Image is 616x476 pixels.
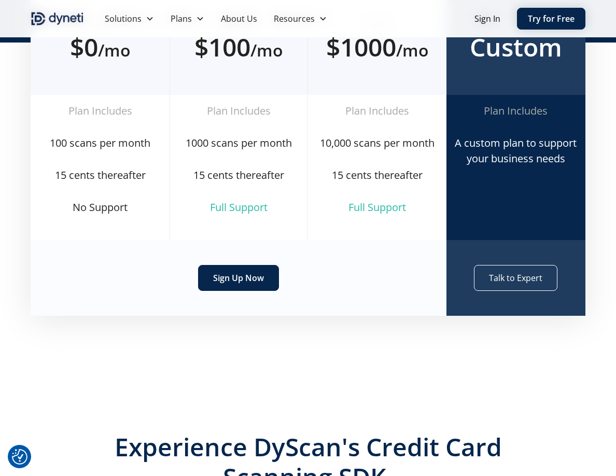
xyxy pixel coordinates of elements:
img: Dyneti indigo logo [31,10,83,27]
div: Solutions [96,8,162,29]
div: 100 scans per month [39,135,161,151]
span: /mo [396,39,429,61]
div: No Support [39,200,161,215]
div: Plan Includes [455,103,577,119]
h2: Custom [463,32,568,62]
a: Talk to Expert [474,265,557,291]
div: A custom plan to support your business needs [455,135,577,166]
div: Solutions [105,12,142,25]
div: Resources [274,12,315,25]
a: Try for Free [517,8,585,30]
div: 15 cents thereafter [316,167,438,183]
div: 15 cents thereafter [39,167,161,183]
div: 10,000 scans per month [316,135,438,151]
a: Sign In [474,12,500,25]
div: Plans [171,12,192,25]
h2: $0 [47,32,152,62]
h2: $100 [187,32,291,62]
img: Revisit consent button [12,449,27,465]
button: Consent Preferences [12,449,27,465]
div: 15 cents thereafter [178,167,299,183]
span: /mo [98,39,131,61]
span: /mo [250,39,283,61]
div: Plan Includes [39,103,161,119]
div: Full Support [178,200,299,215]
div: 1000 scans per month [178,135,299,151]
div: Plans [162,8,213,29]
a: home [31,10,83,27]
div: Plan Includes [316,103,438,119]
h2: $1000 [325,32,430,62]
div: Full Support [316,200,438,215]
div: Plan Includes [178,103,299,119]
a: Sign Up Now [198,265,279,291]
